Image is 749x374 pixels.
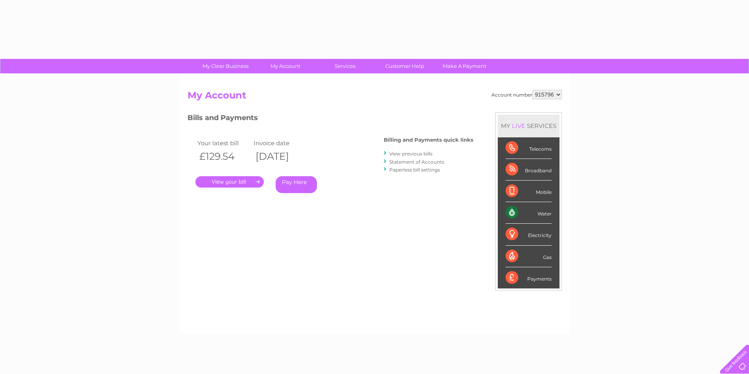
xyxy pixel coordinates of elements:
[252,148,308,164] th: [DATE]
[188,112,473,126] h3: Bills and Payments
[195,138,252,148] td: Your latest bill
[506,159,552,181] div: Broadband
[491,90,562,99] div: Account number
[195,148,252,164] th: £129.54
[193,59,258,73] a: My Clear Business
[389,167,440,173] a: Paperless bill settings
[506,202,552,224] div: Water
[506,246,552,267] div: Gas
[188,90,562,105] h2: My Account
[506,137,552,159] div: Telecoms
[252,138,308,148] td: Invoice date
[510,122,527,130] div: LIVE
[506,224,552,245] div: Electricity
[506,267,552,288] div: Payments
[506,181,552,202] div: Mobile
[195,176,264,188] a: .
[389,159,444,165] a: Statement of Accounts
[389,151,432,157] a: View previous bills
[384,137,473,143] h4: Billing and Payments quick links
[432,59,497,73] a: Make A Payment
[313,59,377,73] a: Services
[253,59,318,73] a: My Account
[372,59,437,73] a: Customer Help
[498,115,559,137] div: MY SERVICES
[276,176,317,193] a: Pay Here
